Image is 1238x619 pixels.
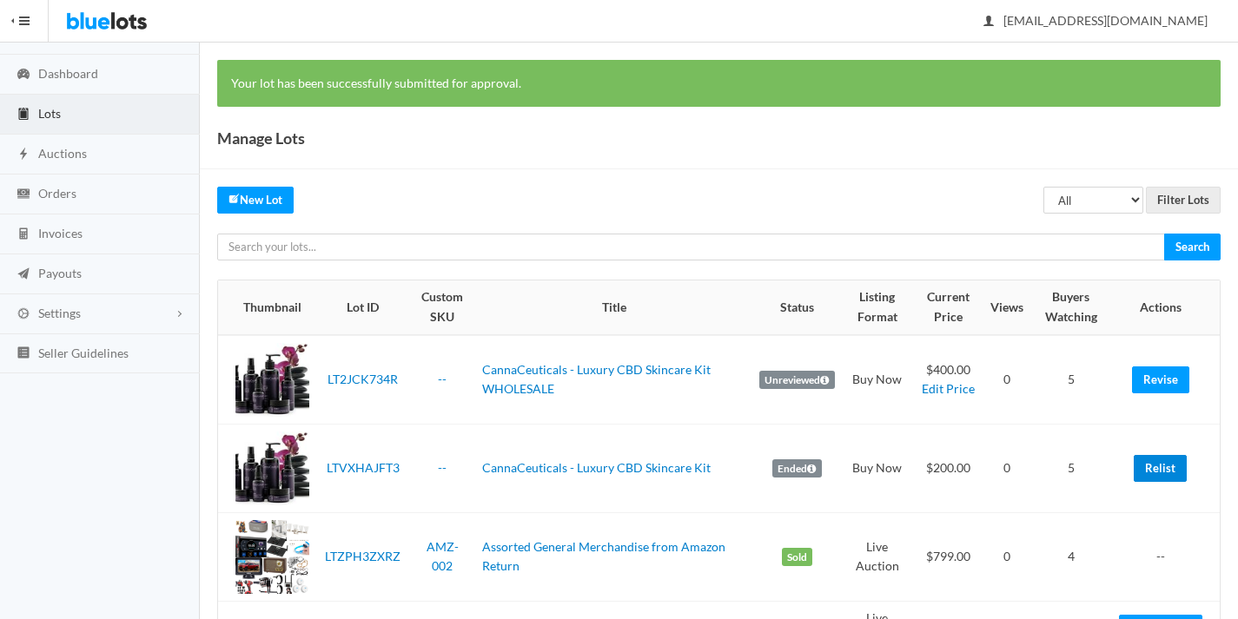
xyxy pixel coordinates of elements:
td: 5 [1030,335,1112,425]
td: $400.00 [913,335,983,425]
td: 0 [983,335,1030,425]
th: Lot ID [316,280,409,334]
span: Payouts [38,266,82,280]
ion-icon: list box [15,346,32,362]
a: Revise [1132,366,1189,393]
ion-icon: clipboard [15,107,32,123]
a: createNew Lot [217,187,294,214]
td: Live Auction [842,512,913,601]
td: Buy Now [842,424,913,512]
span: Auctions [38,146,87,161]
label: Unreviewed [759,371,835,390]
ion-icon: paper plane [15,267,32,283]
a: -- [438,372,447,386]
a: Edit Price [922,381,975,396]
ion-icon: cash [15,187,32,203]
label: Ended [772,459,822,478]
td: $200.00 [913,424,983,512]
input: Search your lots... [217,234,1165,260]
span: Dashboard [38,66,98,81]
th: Buyers Watching [1030,280,1112,334]
ion-icon: cog [15,306,32,323]
td: 0 [983,424,1030,512]
span: [EMAIL_ADDRESS][DOMAIN_NAME] [984,13,1208,28]
th: Thumbnail [218,280,316,334]
span: Orders [38,186,76,201]
ion-icon: person [980,14,997,30]
a: CannaCeuticals - Luxury CBD Skincare Kit WHOLESALE [482,362,711,397]
a: -- [438,460,447,475]
span: Settings [38,306,81,320]
th: Views [983,280,1030,334]
input: Filter Lots [1146,187,1221,214]
a: LT2JCK734R [328,372,398,386]
td: 4 [1030,512,1112,601]
label: Sold [782,548,813,567]
td: -- [1112,512,1220,601]
a: AMZ-002 [427,539,459,574]
th: Listing Format [842,280,913,334]
a: LTVXHAJFT3 [327,460,400,475]
span: Lots [38,106,61,121]
ion-icon: calculator [15,227,32,243]
a: Assorted General Merchandise from Amazon Return [482,539,725,574]
a: CannaCeuticals - Luxury CBD Skincare Kit [482,460,711,475]
th: Custom SKU [409,280,475,334]
th: Current Price [913,280,983,334]
th: Actions [1112,280,1220,334]
a: LTZPH3ZXRZ [325,549,401,563]
span: Seller Guidelines [38,346,129,360]
ion-icon: flash [15,147,32,163]
th: Status [752,280,842,334]
ion-icon: create [228,193,240,204]
td: Buy Now [842,335,913,425]
span: Invoices [38,226,83,240]
p: Your lot has been successfully submitted for approval. [231,74,1207,94]
ion-icon: speedometer [15,67,32,83]
td: $799.00 [913,512,983,601]
th: Title [475,280,752,334]
td: 5 [1030,424,1112,512]
a: Relist [1134,455,1187,482]
td: 0 [983,512,1030,601]
h1: Manage Lots [217,125,305,151]
input: Search [1164,234,1221,260]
